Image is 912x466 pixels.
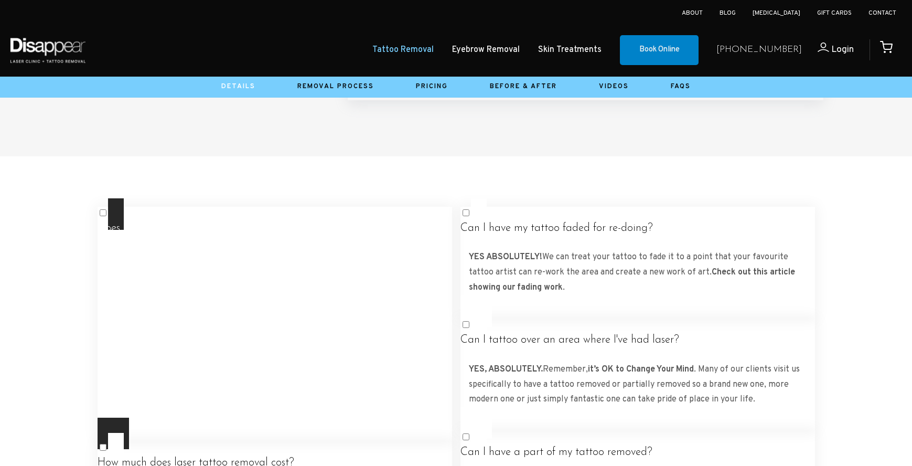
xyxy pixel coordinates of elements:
p: To assist with your pain management should you require it, you’ll be offered [MEDICAL_DATA] with ... [106,357,444,418]
a: Contact [868,9,896,17]
a: Skin Treatments [538,43,602,58]
a: Check out this article showing our fading work [469,267,795,293]
strong: YES, ABSOLUTELY. [469,364,543,375]
a: Pricing [416,82,448,91]
a: Login [802,43,854,58]
span: Login [831,44,854,56]
a: Gift Cards [817,9,852,17]
h4: Can I have a part of my tattoo removed? [460,446,815,459]
strong: Topical Dermal Anaesthetic Cream [191,375,325,385]
a: Before & After [490,82,557,91]
img: Disappear - Laser Clinic and Tattoo Removal Services in Sydney, Australia [8,31,88,69]
a: Book Online [620,35,699,66]
h4: Can I have my tattoo faded for re-doing? [460,222,815,235]
p: We can treat your tattoo to fade it to a point that your favourite tattoo artist can re-work the ... [469,250,807,295]
a: Faqs [671,82,691,91]
a: [PERSON_NAME] Cryo6 Cold Air Device [201,390,355,400]
p: Remember, . Many of our clients visit us specifically to have a tattoo removed or partially remov... [469,362,807,407]
h4: Does laser tattoo removal hurt? [98,222,452,235]
a: Details [221,82,255,91]
a: Videos [599,82,629,91]
a: Removal Process [297,82,374,91]
h4: Can I tattoo over an area where I've had laser? [460,334,815,347]
a: Tattoo Removal [372,43,434,58]
a: [MEDICAL_DATA] [753,9,800,17]
strong: YES ABSOLUTELY! [469,252,542,262]
a: it’s OK to Change Your Mind [588,364,694,375]
a: Eyebrow Removal [452,43,520,58]
p: Most clients find laser tattoo removal treatments not overly uncomfortable or unbearable. The exp... [106,250,444,341]
a: About [682,9,703,17]
a: [PHONE_NUMBER] [716,43,802,58]
a: Blog [720,9,736,17]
